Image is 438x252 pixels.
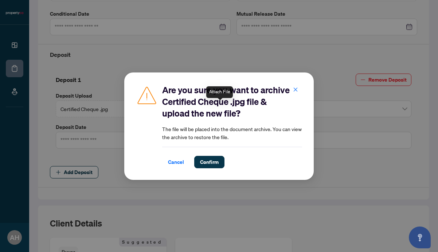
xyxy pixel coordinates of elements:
h2: Are you sure you want to archive Certified Cheque .jpg file & upload the new file? [162,84,302,119]
button: Open asap [409,227,431,248]
span: close [293,87,298,92]
div: The file will be placed into the document archive. You can view the archive to restore the file. [162,84,302,168]
span: Confirm [200,156,219,168]
button: Cancel [162,156,190,168]
img: Caution Icon [136,84,158,106]
button: Confirm [194,156,224,168]
span: Cancel [168,156,184,168]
